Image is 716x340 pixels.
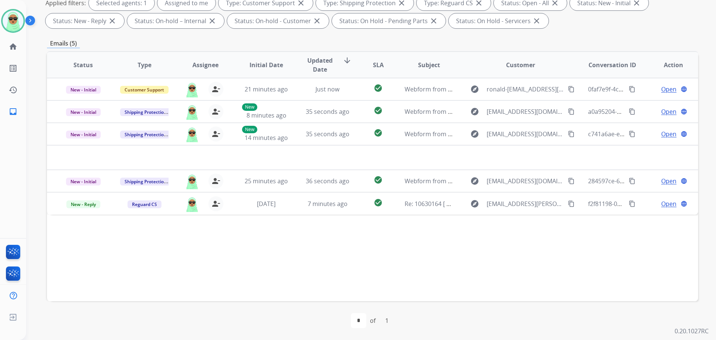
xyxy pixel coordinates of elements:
[120,178,171,185] span: Shipping Protection
[588,130,700,138] span: c741a6ae-ef1b-400c-bcc9-d19016fa3282
[45,13,124,28] div: Status: New - Reply
[629,178,635,184] mat-icon: content_copy
[303,56,337,74] span: Updated Date
[9,42,18,51] mat-icon: home
[661,85,676,94] span: Open
[588,85,695,93] span: 0faf7e9f-4cf4-49df-9d61-5c3e8dbf7b35
[66,178,101,185] span: New - Initial
[313,16,321,25] mat-icon: close
[487,85,563,94] span: ronald-[EMAIL_ADDRESS][DOMAIN_NAME]
[66,200,100,208] span: New - Reply
[405,177,574,185] span: Webform from [EMAIL_ADDRESS][DOMAIN_NAME] on [DATE]
[306,107,349,116] span: 35 seconds ago
[374,198,383,207] mat-icon: check_circle
[138,60,151,69] span: Type
[681,86,687,93] mat-icon: language
[629,108,635,115] mat-icon: content_copy
[374,175,383,184] mat-icon: check_circle
[588,200,698,208] span: f2f81198-0008-425c-8ac3-fa5bc2613a03
[47,39,80,48] p: Emails (5)
[242,103,257,111] p: New
[185,82,200,97] img: agent-avatar
[629,86,635,93] mat-icon: content_copy
[185,174,200,189] img: agent-avatar
[306,177,349,185] span: 36 seconds ago
[9,85,18,94] mat-icon: history
[568,200,575,207] mat-icon: content_copy
[9,107,18,116] mat-icon: inbox
[245,85,288,93] span: 21 minutes ago
[418,60,440,69] span: Subject
[470,199,479,208] mat-icon: explore
[487,107,563,116] span: [EMAIL_ADDRESS][DOMAIN_NAME]
[470,85,479,94] mat-icon: explore
[3,10,23,31] img: avatar
[661,107,676,116] span: Open
[588,60,636,69] span: Conversation ID
[681,131,687,137] mat-icon: language
[374,128,383,137] mat-icon: check_circle
[211,199,220,208] mat-icon: person_remove
[120,108,171,116] span: Shipping Protection
[405,107,574,116] span: Webform from [EMAIL_ADDRESS][DOMAIN_NAME] on [DATE]
[470,177,479,185] mat-icon: explore
[681,200,687,207] mat-icon: language
[374,106,383,115] mat-icon: check_circle
[470,107,479,116] mat-icon: explore
[245,177,288,185] span: 25 minutes ago
[120,86,169,94] span: Customer Support
[405,200,557,208] span: Re: 10630164 [ thread::Ba3mIvWWCXadk5eeB877ozk:: ]
[373,60,384,69] span: SLA
[470,130,479,138] mat-icon: explore
[374,84,383,93] mat-icon: check_circle
[211,177,220,185] mat-icon: person_remove
[208,16,217,25] mat-icon: close
[568,178,575,184] mat-icon: content_copy
[242,126,257,133] p: New
[127,13,224,28] div: Status: On-hold – Internal
[487,177,563,185] span: [EMAIL_ADDRESS][DOMAIN_NAME]
[429,16,438,25] mat-icon: close
[661,177,676,185] span: Open
[681,108,687,115] mat-icon: language
[637,52,698,78] th: Action
[73,60,93,69] span: Status
[332,13,446,28] div: Status: On Hold - Pending Parts
[211,107,220,116] mat-icon: person_remove
[246,111,286,119] span: 8 minutes ago
[588,177,701,185] span: 284597ce-6bd9-4f2c-b920-5472d916f514
[108,16,117,25] mat-icon: close
[249,60,283,69] span: Initial Date
[185,127,200,142] img: agent-avatar
[211,85,220,94] mat-icon: person_remove
[9,64,18,73] mat-icon: list_alt
[568,86,575,93] mat-icon: content_copy
[315,85,339,93] span: Just now
[257,200,276,208] span: [DATE]
[405,85,594,93] span: Webform from ronald-[EMAIL_ADDRESS][DOMAIN_NAME] on [DATE]
[343,56,352,65] mat-icon: arrow_downward
[568,131,575,137] mat-icon: content_copy
[629,200,635,207] mat-icon: content_copy
[449,13,549,28] div: Status: On Hold - Servicers
[487,130,563,138] span: [EMAIL_ADDRESS][DOMAIN_NAME]
[66,86,101,94] span: New - Initial
[588,107,703,116] span: a0a95204-18a2-4b64-913a-52c7855a8248
[66,131,101,138] span: New - Initial
[370,316,376,325] div: of
[661,199,676,208] span: Open
[661,130,676,138] span: Open
[675,327,709,336] p: 0.20.1027RC
[185,104,200,120] img: agent-avatar
[192,60,219,69] span: Assignee
[66,108,101,116] span: New - Initial
[379,313,395,328] div: 1
[506,60,535,69] span: Customer
[487,199,563,208] span: [EMAIL_ADDRESS][PERSON_NAME][DOMAIN_NAME]
[120,131,171,138] span: Shipping Protection
[211,130,220,138] mat-icon: person_remove
[227,13,329,28] div: Status: On-hold - Customer
[245,134,288,142] span: 14 minutes ago
[629,131,635,137] mat-icon: content_copy
[532,16,541,25] mat-icon: close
